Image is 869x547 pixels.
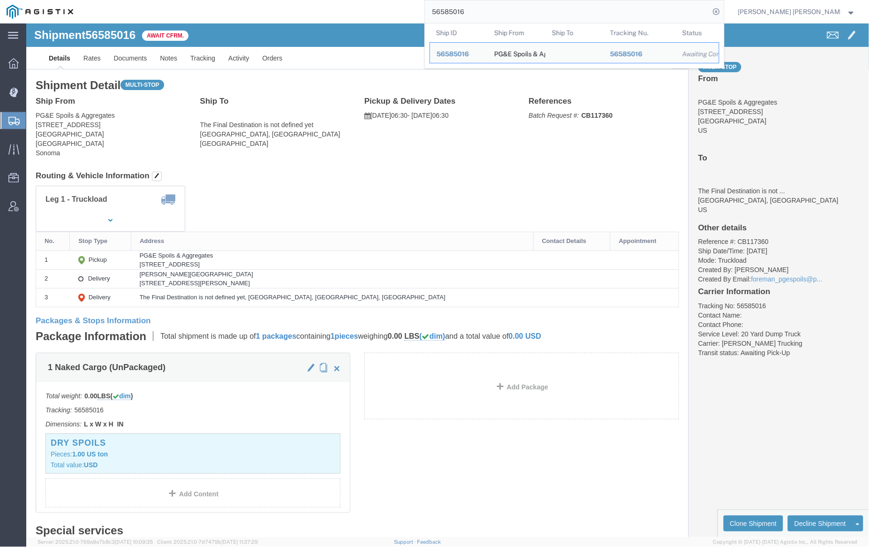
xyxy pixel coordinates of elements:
input: Search for shipment number, reference number [425,0,710,23]
button: [PERSON_NAME] [PERSON_NAME] [738,6,856,17]
div: PG&E Spoils & Aggregates [494,43,539,63]
th: Ship To [545,23,604,42]
span: Copyright © [DATE]-[DATE] Agistix Inc., All Rights Reserved [713,538,858,546]
div: 56585016 [437,49,481,59]
table: Search Results [430,23,724,68]
img: logo [7,5,73,19]
span: [DATE] 10:09:35 [115,539,153,545]
span: Server: 2025.21.0-769a9a7b8c3 [38,539,153,545]
th: Ship ID [430,23,488,42]
span: [DATE] 11:37:29 [221,539,258,545]
iframe: FS Legacy Container [26,23,869,537]
span: 56585016 [437,50,469,58]
th: Status [676,23,719,42]
div: Awaiting Confirmation [682,49,712,59]
span: Client: 2025.21.0-7d7479b [157,539,258,545]
span: 56585016 [610,50,642,58]
a: Feedback [417,539,441,545]
th: Ship From [488,23,546,42]
span: Kayte Bray Dogali [738,7,841,17]
a: Support [394,539,417,545]
th: Tracking Nu. [604,23,676,42]
div: 56585016 [610,49,670,59]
